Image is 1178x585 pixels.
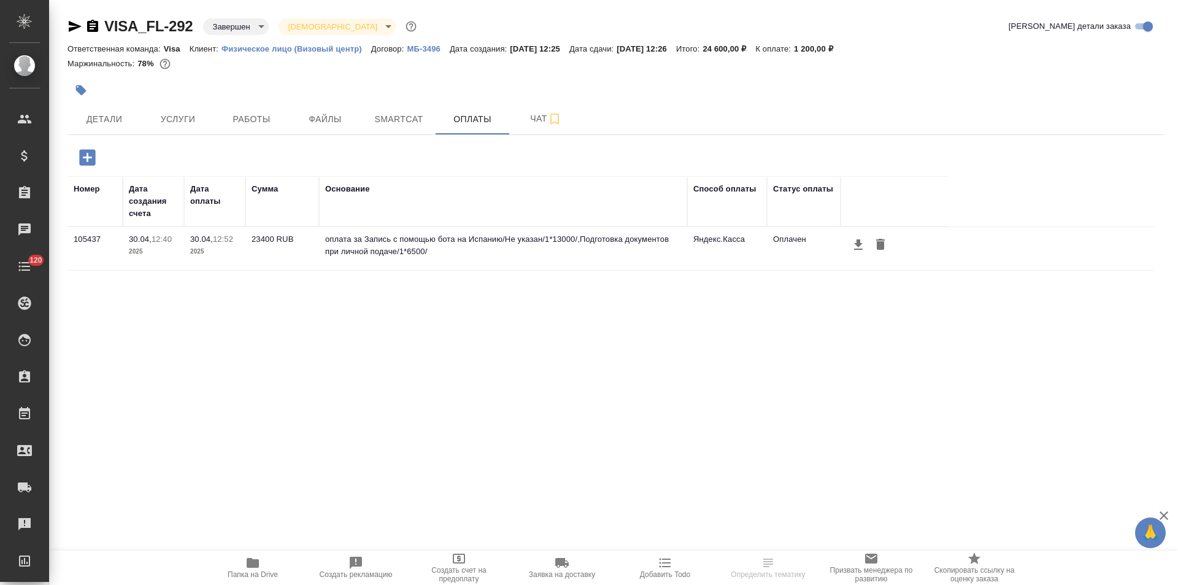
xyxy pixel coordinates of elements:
p: 12:40 [152,234,172,244]
div: Основание [325,183,370,195]
p: Клиент: [190,44,221,53]
button: Скачать [847,233,870,257]
button: Добавить тэг [67,77,94,104]
span: Оплаты [443,112,502,127]
span: 120 [22,254,50,266]
p: 1 200,00 ₽ [794,44,842,53]
p: [DATE] 12:26 [617,44,676,53]
p: [DATE] 12:25 [510,44,569,53]
div: Дата создания счета [129,183,178,220]
div: Сумма [252,183,278,195]
button: Создать счет на предоплату [407,551,510,585]
button: Доп статусы указывают на важность/срочность заказа [403,18,419,34]
td: Яндекс.Касса [687,227,767,270]
td: Оплачен [767,227,841,270]
td: 105437 [67,227,123,270]
div: Номер [74,183,100,195]
button: 🙏 [1135,517,1166,548]
td: 23400 RUB [245,227,319,270]
p: 2025 [129,246,178,258]
div: Завершен [203,18,269,35]
p: Физическое лицо (Визовый центр) [221,44,371,53]
span: Услуги [148,112,207,127]
td: оплата за Запись с помощью бота на Испанию/Не указан/1*13000/,Подготовка документов при личной по... [319,227,687,270]
button: Скопировать ссылку на оценку заказа [923,551,1026,585]
span: Файлы [296,112,355,127]
span: Заявка на доставку [529,570,595,579]
span: Создать рекламацию [320,570,393,579]
span: Определить тематику [731,570,805,579]
button: Заявка на доставку [510,551,614,585]
button: Папка на Drive [201,551,304,585]
p: 30.04, [129,234,152,244]
p: 24 600,00 ₽ [703,44,755,53]
p: Дата сдачи: [569,44,617,53]
a: Физическое лицо (Визовый центр) [221,43,371,53]
span: Детали [75,112,134,127]
p: МБ-3496 [407,44,449,53]
span: Smartcat [369,112,428,127]
button: Добавить оплату [71,145,104,170]
span: Чат [517,111,576,126]
p: Visa [164,44,190,53]
svg: Подписаться [547,112,562,126]
button: Призвать менеджера по развитию [820,551,923,585]
span: Скопировать ссылку на оценку заказа [930,566,1018,583]
button: Создать рекламацию [304,551,407,585]
p: Итого: [676,44,703,53]
p: К оплате: [755,44,794,53]
button: Скопировать ссылку [85,19,100,34]
a: МБ-3496 [407,43,449,53]
span: [PERSON_NAME] детали заказа [1009,20,1131,33]
button: 4500.00 RUB; [157,56,173,72]
div: Способ оплаты [693,183,756,195]
span: Работы [222,112,281,127]
p: Ответственная команда: [67,44,164,53]
p: 78% [137,59,156,68]
a: VISA_FL-292 [104,18,193,34]
button: Завершен [209,21,254,32]
span: Добавить Todo [640,570,690,579]
span: Папка на Drive [228,570,278,579]
button: Добавить Todo [614,551,717,585]
div: Дата оплаты [190,183,239,207]
button: Удалить [870,233,891,257]
p: Маржинальность: [67,59,137,68]
button: Определить тематику [717,551,820,585]
button: [DEMOGRAPHIC_DATA] [285,21,381,32]
span: Призвать менеджера по развитию [827,566,915,583]
span: Создать счет на предоплату [415,566,503,583]
p: Договор: [371,44,407,53]
a: 120 [3,251,46,282]
div: Статус оплаты [773,183,833,195]
p: 12:52 [213,234,233,244]
button: Скопировать ссылку для ЯМессенджера [67,19,82,34]
div: Завершен [279,18,396,35]
p: 2025 [190,246,239,258]
p: Дата создания: [450,44,510,53]
p: 30.04, [190,234,213,244]
span: 🙏 [1140,520,1161,546]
